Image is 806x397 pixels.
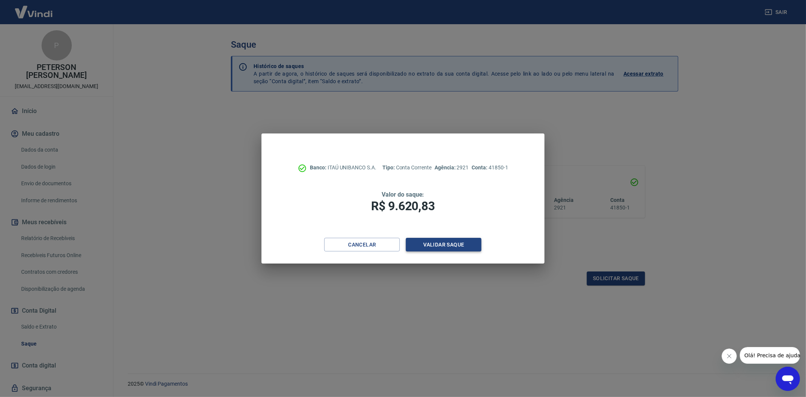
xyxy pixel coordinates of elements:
[472,164,489,171] span: Conta:
[382,164,396,171] span: Tipo:
[371,199,435,213] span: R$ 9.620,83
[435,164,457,171] span: Agência:
[310,164,328,171] span: Banco:
[776,367,800,391] iframe: Botão para abrir a janela de mensagens
[435,164,469,172] p: 2921
[382,164,432,172] p: Conta Corrente
[740,347,800,364] iframe: Mensagem da empresa
[722,349,737,364] iframe: Fechar mensagem
[324,238,400,252] button: Cancelar
[472,164,508,172] p: 41850-1
[406,238,481,252] button: Validar saque
[310,164,376,172] p: ITAÚ UNIBANCO S.A.
[382,191,424,198] span: Valor do saque:
[5,5,63,11] span: Olá! Precisa de ajuda?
